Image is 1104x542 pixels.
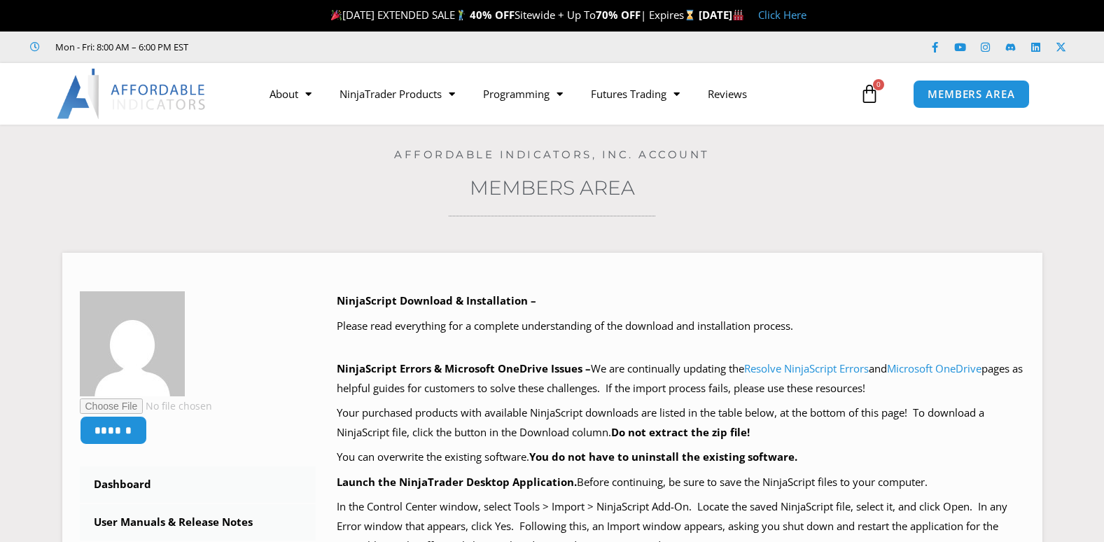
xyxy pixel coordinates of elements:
b: NinjaScript Errors & Microsoft OneDrive Issues – [337,361,591,375]
strong: 40% OFF [470,8,515,22]
p: You can overwrite the existing software. [337,447,1025,467]
b: Do not extract the zip file! [611,425,750,439]
a: About [256,78,326,110]
a: Reviews [694,78,761,110]
a: Dashboard [80,466,316,503]
span: Mon - Fri: 8:00 AM – 6:00 PM EST [52,39,188,55]
a: Click Here [758,8,806,22]
a: Affordable Indicators, Inc. Account [394,148,710,161]
img: 🏭 [733,10,743,20]
p: We are continually updating the and pages as helpful guides for customers to solve these challeng... [337,359,1025,398]
span: 0 [873,79,884,90]
img: ⌛ [685,10,695,20]
img: LogoAI | Affordable Indicators – NinjaTrader [57,69,207,119]
b: NinjaScript Download & Installation – [337,293,536,307]
a: NinjaTrader Products [326,78,469,110]
a: Resolve NinjaScript Errors [744,361,869,375]
a: MEMBERS AREA [913,80,1030,109]
img: bddc036d8a594b73211226d7f1b62c6b42c13e7d395964bc5dc11361869ae2d4 [80,291,185,396]
a: User Manuals & Release Notes [80,504,316,541]
span: [DATE] EXTENDED SALE Sitewide + Up To | Expires [328,8,699,22]
nav: Menu [256,78,856,110]
a: 0 [839,74,900,114]
iframe: Customer reviews powered by Trustpilot [208,40,418,54]
img: 🎉 [331,10,342,20]
a: Futures Trading [577,78,694,110]
strong: [DATE] [699,8,744,22]
a: Microsoft OneDrive [887,361,981,375]
b: Launch the NinjaTrader Desktop Application. [337,475,577,489]
a: Programming [469,78,577,110]
strong: 70% OFF [596,8,641,22]
p: Before continuing, be sure to save the NinjaScript files to your computer. [337,473,1025,492]
p: Please read everything for a complete understanding of the download and installation process. [337,317,1025,336]
span: MEMBERS AREA [928,89,1015,99]
p: Your purchased products with available NinjaScript downloads are listed in the table below, at th... [337,403,1025,443]
b: You do not have to uninstall the existing software. [529,450,797,464]
img: 🏌️‍♂️ [456,10,466,20]
a: Members Area [470,176,635,200]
